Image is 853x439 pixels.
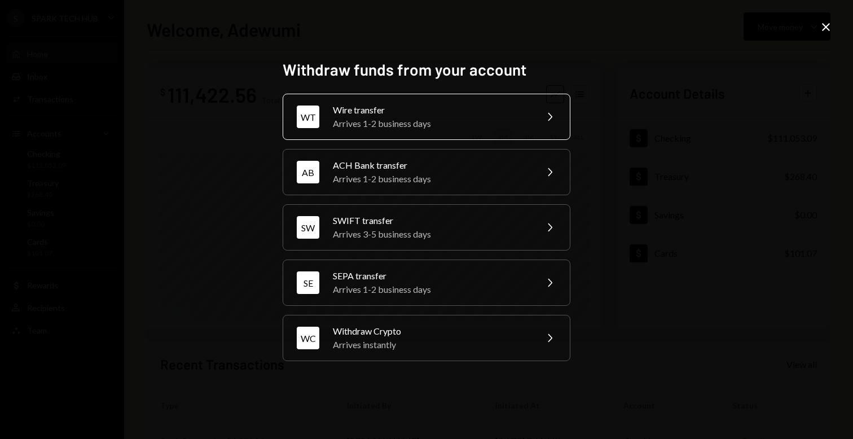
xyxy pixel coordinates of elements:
div: SEPA transfer [333,269,529,283]
div: SWIFT transfer [333,214,529,227]
div: Arrives 3-5 business days [333,227,529,241]
button: SWSWIFT transferArrives 3-5 business days [283,204,570,251]
div: Arrives instantly [333,338,529,352]
div: Withdraw Crypto [333,324,529,338]
button: ABACH Bank transferArrives 1-2 business days [283,149,570,195]
div: SW [297,216,319,239]
div: SE [297,271,319,294]
button: WTWire transferArrives 1-2 business days [283,94,570,140]
div: Arrives 1-2 business days [333,283,529,296]
button: SESEPA transferArrives 1-2 business days [283,260,570,306]
button: WCWithdraw CryptoArrives instantly [283,315,570,361]
div: Arrives 1-2 business days [333,172,529,186]
div: WC [297,327,319,349]
h2: Withdraw funds from your account [283,59,570,81]
div: ACH Bank transfer [333,159,529,172]
div: WT [297,106,319,128]
div: AB [297,161,319,183]
div: Arrives 1-2 business days [333,117,529,130]
div: Wire transfer [333,103,529,117]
